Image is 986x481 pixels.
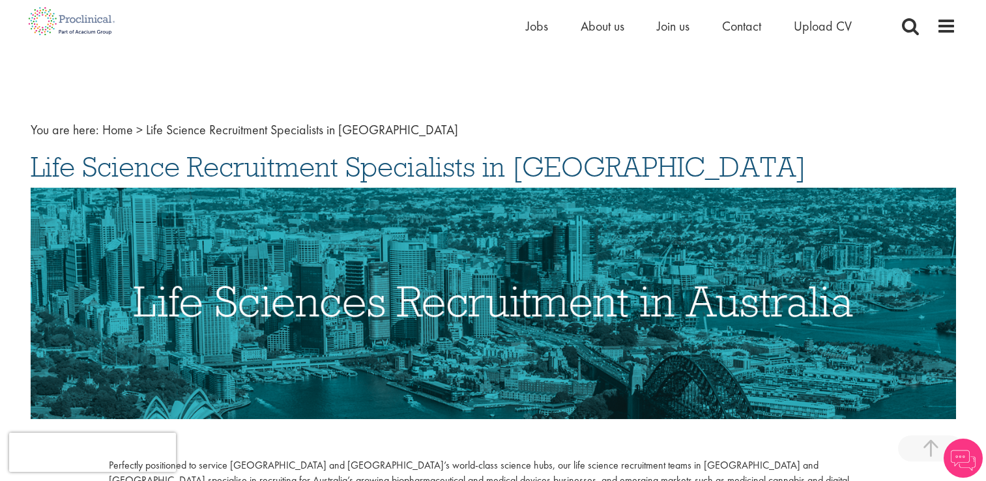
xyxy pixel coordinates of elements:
[9,433,176,472] iframe: reCAPTCHA
[31,149,806,184] span: Life Science Recruitment Specialists in [GEOGRAPHIC_DATA]
[146,121,458,138] span: Life Science Recruitment Specialists in [GEOGRAPHIC_DATA]
[31,121,99,138] span: You are here:
[944,439,983,478] img: Chatbot
[722,18,761,35] a: Contact
[102,121,133,138] a: breadcrumb link
[136,121,143,138] span: >
[31,188,956,419] img: Life Sciences Recruitment in Australia
[657,18,689,35] a: Join us
[526,18,548,35] a: Jobs
[581,18,624,35] a: About us
[794,18,852,35] a: Upload CV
